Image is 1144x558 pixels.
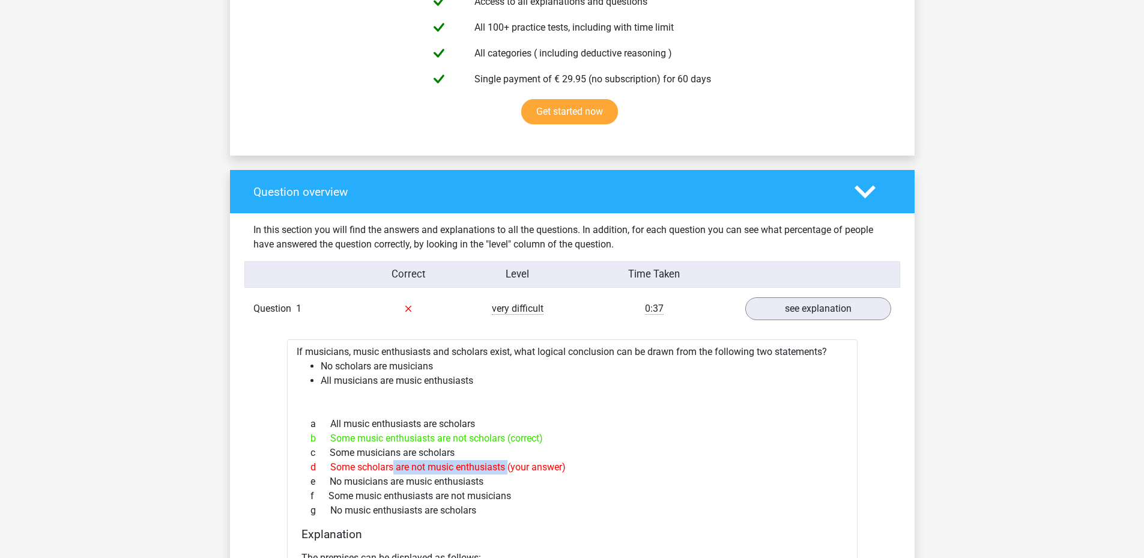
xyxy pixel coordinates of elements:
div: Time Taken [572,267,736,282]
span: d [310,460,330,475]
h4: Explanation [301,527,843,541]
span: b [310,431,330,446]
li: All musicians are music enthusiasts [321,374,848,388]
span: g [310,503,330,518]
div: Some music enthusiasts are not scholars (correct) [301,431,843,446]
div: Correct [354,267,463,282]
div: Some musicians are scholars [301,446,843,460]
div: All music enthusiasts are scholars [301,417,843,431]
h4: Question overview [253,185,837,199]
span: Question [253,302,296,316]
span: e [310,475,330,489]
div: No musicians are music enthusiasts [301,475,843,489]
div: Some scholars are not music enthusiasts (your answer) [301,460,843,475]
div: In this section you will find the answers and explanations to all the questions. In addition, for... [244,223,900,252]
span: 1 [296,303,301,314]
div: No music enthusiasts are scholars [301,503,843,518]
div: Level [463,267,572,282]
div: Some music enthusiasts are not musicians [301,489,843,503]
span: a [310,417,330,431]
span: c [310,446,330,460]
a: Get started now [521,99,618,124]
span: very difficult [492,303,543,315]
span: f [310,489,328,503]
span: 0:37 [645,303,664,315]
a: see explanation [745,297,891,320]
li: No scholars are musicians [321,359,848,374]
